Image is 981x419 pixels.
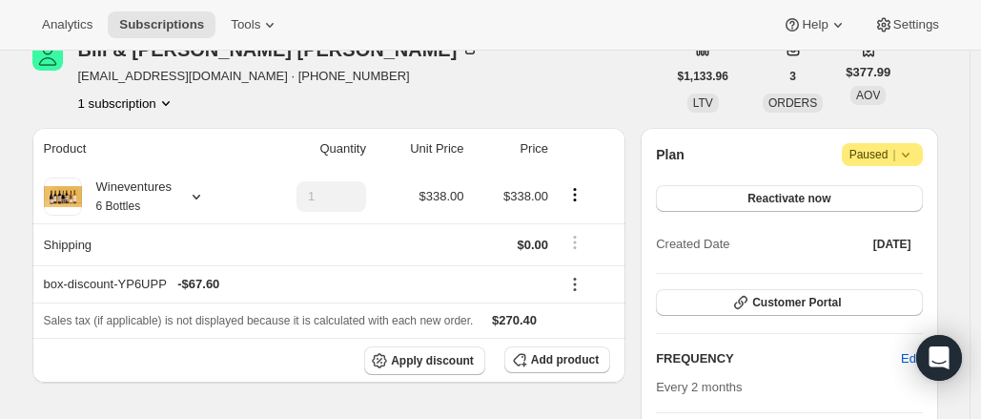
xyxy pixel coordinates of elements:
[32,128,251,170] th: Product
[44,275,549,294] div: box-discount-YP6UPP
[873,237,911,252] span: [DATE]
[364,346,485,375] button: Apply discount
[560,232,590,253] button: Shipping actions
[44,314,474,327] span: Sales tax (if applicable) is not displayed because it is calculated with each new order.
[678,69,728,84] span: $1,133.96
[108,11,215,38] button: Subscriptions
[419,189,464,203] span: $338.00
[656,380,742,394] span: Every 2 months
[231,17,260,32] span: Tools
[892,147,895,162] span: |
[82,178,172,216] div: Wineventures
[531,352,599,367] span: Add product
[78,40,480,59] div: Bill & [PERSON_NAME] [PERSON_NAME]
[32,223,251,265] th: Shipping
[470,128,555,170] th: Price
[856,89,880,102] span: AOV
[666,63,740,90] button: $1,133.96
[518,238,549,252] span: $0.00
[846,63,890,82] span: $377.99
[893,17,939,32] span: Settings
[916,335,962,381] div: Open Intercom Messenger
[747,191,830,206] span: Reactivate now
[31,11,104,38] button: Analytics
[778,63,807,90] button: 3
[656,235,729,254] span: Created Date
[889,344,933,374] button: Edit
[693,96,713,110] span: LTV
[802,17,828,32] span: Help
[372,128,470,170] th: Unit Price
[492,313,537,327] span: $270.40
[863,11,950,38] button: Settings
[32,40,63,71] span: Bill & Rebecca Marty
[78,94,175,113] button: Product actions
[503,189,548,203] span: $338.00
[862,231,923,258] button: [DATE]
[771,11,858,38] button: Help
[656,349,901,368] h2: FREQUENCY
[119,17,204,32] span: Subscriptions
[656,145,685,164] h2: Plan
[504,346,610,373] button: Add product
[78,67,480,86] span: [EMAIL_ADDRESS][DOMAIN_NAME] · [PHONE_NUMBER]
[177,275,219,294] span: - $67.60
[96,199,141,213] small: 6 Bottles
[768,96,817,110] span: ORDERS
[656,289,922,316] button: Customer Portal
[391,353,474,368] span: Apply discount
[219,11,291,38] button: Tools
[849,145,915,164] span: Paused
[250,128,372,170] th: Quantity
[789,69,796,84] span: 3
[901,349,922,368] span: Edit
[656,185,922,212] button: Reactivate now
[752,295,841,310] span: Customer Portal
[42,17,92,32] span: Analytics
[560,184,590,205] button: Product actions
